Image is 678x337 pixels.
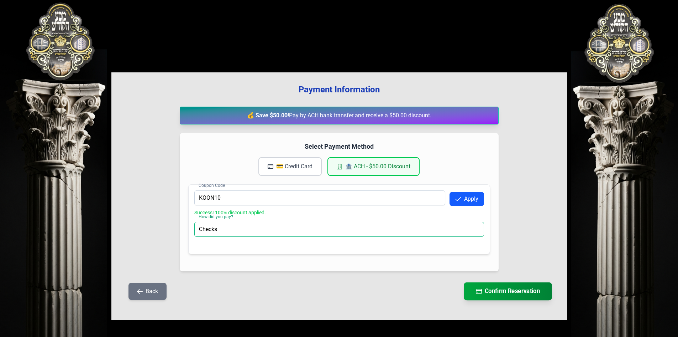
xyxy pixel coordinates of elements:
[464,282,552,300] button: Confirm Reservation
[327,157,420,176] button: 🏦 ACH - $50.00 Discount
[188,142,490,152] h4: Select Payment Method
[128,283,167,300] button: Back
[194,190,445,205] input: Enter coupon code
[258,157,322,176] button: 💳 Credit Card
[194,209,484,216] div: Success! 100% discount applied.
[180,107,499,124] div: Pay by ACH bank transfer and receive a $50.00 discount.
[450,192,484,206] button: Apply
[247,112,289,119] strong: 💰 Save $50.00!
[123,84,556,95] h3: Payment Information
